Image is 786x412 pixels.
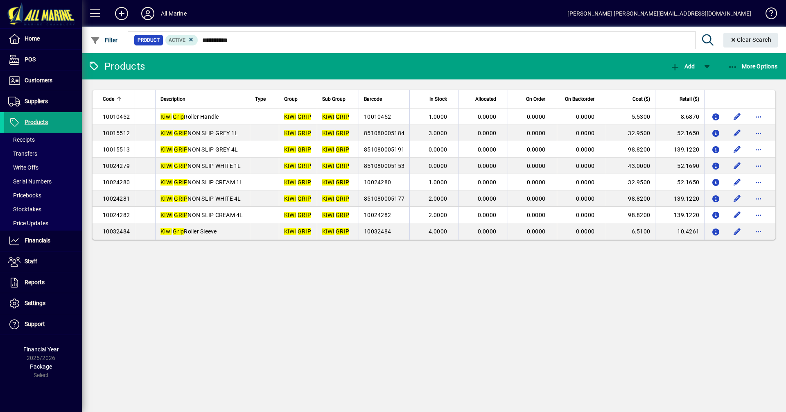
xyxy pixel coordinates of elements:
[752,176,765,189] button: More options
[4,314,82,335] a: Support
[364,228,391,235] span: 10032484
[322,179,334,186] em: KIWI
[632,95,650,104] span: Cost ($)
[429,179,447,186] span: 1.0000
[670,63,695,70] span: Add
[138,36,160,44] span: Product
[160,212,173,218] em: KIWI
[25,321,45,327] span: Support
[160,163,241,169] span: NON SLIP WHITE 1L
[478,228,497,235] span: 0.0000
[731,208,744,222] button: Edit
[723,33,778,48] button: Clear
[25,279,45,285] span: Reports
[25,119,48,125] span: Products
[565,95,594,104] span: On Backorder
[364,95,382,104] span: Barcode
[726,59,780,74] button: More Options
[527,179,546,186] span: 0.0000
[103,113,130,120] span: 10010452
[30,363,52,370] span: Package
[429,95,447,104] span: In Stock
[464,95,504,104] div: Allocated
[606,207,655,223] td: 98.8200
[731,192,744,205] button: Edit
[25,300,45,306] span: Settings
[752,159,765,172] button: More options
[165,35,198,45] mat-chip: Activation Status: Active
[4,231,82,251] a: Financials
[336,130,349,136] em: GRIP
[429,113,447,120] span: 1.0000
[4,50,82,70] a: POS
[160,228,217,235] span: Roller Sleeve
[160,195,241,202] span: NON SLIP WHITE 4L
[731,143,744,156] button: Edit
[364,212,391,218] span: 10024282
[322,95,354,104] div: Sub Group
[527,130,546,136] span: 0.0000
[364,95,404,104] div: Barcode
[478,179,497,186] span: 0.0000
[475,95,496,104] span: Allocated
[752,192,765,205] button: More options
[174,130,187,136] em: GRIP
[255,95,266,104] span: Type
[160,212,243,218] span: NON SLIP CREAM 4L
[364,163,404,169] span: 851080005153
[160,179,243,186] span: NON SLIP CREAM 1L
[576,163,595,169] span: 0.0000
[284,228,296,235] em: KIWI
[88,33,120,48] button: Filter
[322,95,346,104] span: Sub Group
[4,133,82,147] a: Receipts
[90,37,118,43] span: Filter
[284,95,312,104] div: Group
[576,130,595,136] span: 0.0000
[655,174,704,190] td: 52.1650
[284,146,296,153] em: KIWI
[680,95,699,104] span: Retail ($)
[25,56,36,63] span: POS
[4,91,82,112] a: Suppliers
[478,130,497,136] span: 0.0000
[759,2,776,28] a: Knowledge Base
[160,113,172,120] em: Kiwi
[478,212,497,218] span: 0.0000
[4,29,82,49] a: Home
[513,95,553,104] div: On Order
[8,206,41,213] span: Stocktakes
[576,113,595,120] span: 0.0000
[8,192,41,199] span: Pricebooks
[526,95,545,104] span: On Order
[606,141,655,158] td: 98.8200
[322,163,334,169] em: KIWI
[160,163,173,169] em: KIWI
[655,207,704,223] td: 139.1220
[336,228,349,235] em: GRIP
[322,228,334,235] em: KIWI
[336,212,349,218] em: GRIP
[4,161,82,174] a: Write Offs
[298,228,311,235] em: GRIP
[174,163,187,169] em: GRIP
[4,216,82,230] a: Price Updates
[364,113,391,120] span: 10010452
[103,163,130,169] span: 10024279
[322,212,334,218] em: KIWI
[298,212,311,218] em: GRIP
[606,125,655,141] td: 32.9500
[4,272,82,293] a: Reports
[752,127,765,140] button: More options
[284,130,296,136] em: KIWI
[160,113,219,120] span: Roller Handle
[322,130,334,136] em: KIWI
[728,63,778,70] span: More Options
[576,146,595,153] span: 0.0000
[284,163,296,169] em: KIWI
[655,158,704,174] td: 52.1690
[668,59,697,74] button: Add
[255,95,273,104] div: Type
[298,163,311,169] em: GRIP
[284,212,296,218] em: KIWI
